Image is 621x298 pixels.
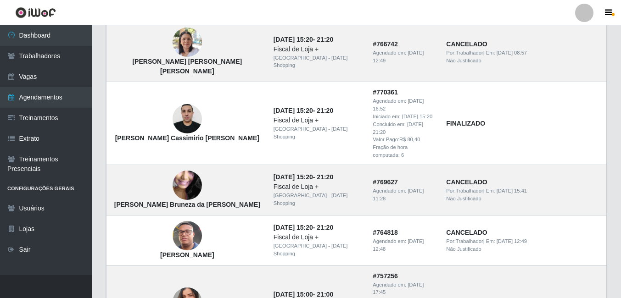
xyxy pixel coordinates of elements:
div: Não Justificado [446,57,601,65]
time: [DATE] 15:20 [402,114,432,119]
time: 21:20 [317,107,333,114]
strong: # 770361 [373,88,398,96]
img: Ana Cláudia Santiago Mendes carneiro [173,23,202,62]
strong: - [274,173,333,181]
time: [DATE] 12:49 [373,50,424,63]
time: [DATE] 15:00 [274,291,313,298]
strong: # 764818 [373,229,398,236]
div: Não Justificado [446,245,601,253]
div: Concluido em: [373,121,435,136]
time: [DATE] 15:20 [274,173,313,181]
div: Agendado em: [373,187,435,203]
div: Agendado em: [373,49,435,65]
time: [DATE] 15:41 [497,188,527,193]
div: Fiscal de Loja + [274,182,362,192]
div: | Em: [446,237,601,245]
img: Claudiano Lourenço de Oliveira [173,210,202,262]
time: [DATE] 11:28 [373,188,424,201]
time: 21:20 [317,173,333,181]
div: Fiscal de Loja + [274,44,362,54]
div: [GEOGRAPHIC_DATA] - [DATE] Shopping [274,192,362,207]
strong: [PERSON_NAME] [PERSON_NAME] [PERSON_NAME] [132,58,242,75]
time: [DATE] 12:48 [373,238,424,252]
div: Fiscal de Loja + [274,232,362,242]
strong: - [274,107,333,114]
strong: # 766742 [373,40,398,48]
time: [DATE] 15:20 [274,107,313,114]
time: [DATE] 12:49 [497,238,527,244]
strong: # 769627 [373,178,398,186]
div: [GEOGRAPHIC_DATA] - [DATE] Shopping [274,242,362,258]
strong: [PERSON_NAME] Bruneza da [PERSON_NAME] [114,201,260,208]
img: CoreUI Logo [15,7,56,18]
span: Por: Trabalhador [446,188,483,193]
div: Valor Pago: R$ 80,40 [373,136,435,143]
div: Agendado em: [373,237,435,253]
strong: - [274,36,333,43]
strong: - [274,224,333,231]
img: Gustavo Cassimirio da Silva [173,99,202,138]
div: Fiscal de Loja + [274,116,362,125]
div: [GEOGRAPHIC_DATA] - [DATE] Shopping [274,125,362,141]
time: 21:20 [317,36,333,43]
strong: FINALIZADO [446,120,485,127]
div: Agendado em: [373,281,435,297]
strong: CANCELADO [446,229,487,236]
img: Micaela Bruneza da Silva Alves [173,152,202,218]
time: 21:00 [317,291,333,298]
div: Agendado em: [373,97,435,113]
div: | Em: [446,49,601,57]
strong: CANCELADO [446,178,487,186]
div: | Em: [446,187,601,195]
div: Fração de hora computada: 6 [373,143,435,159]
strong: CANCELADO [446,40,487,48]
time: [DATE] 15:20 [274,36,313,43]
time: [DATE] 08:57 [497,50,527,55]
strong: [PERSON_NAME] Cassimirio [PERSON_NAME] [115,134,259,142]
strong: [PERSON_NAME] [160,251,214,259]
time: 21:20 [317,224,333,231]
time: [DATE] 15:20 [274,224,313,231]
strong: # 757256 [373,272,398,280]
strong: - [274,291,333,298]
div: [GEOGRAPHIC_DATA] - [DATE] Shopping [274,54,362,70]
span: Por: Trabalhador [446,50,483,55]
time: [DATE] 21:20 [373,121,423,135]
span: Por: Trabalhador [446,238,483,244]
div: Iniciado em: [373,113,435,121]
div: Não Justificado [446,195,601,203]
